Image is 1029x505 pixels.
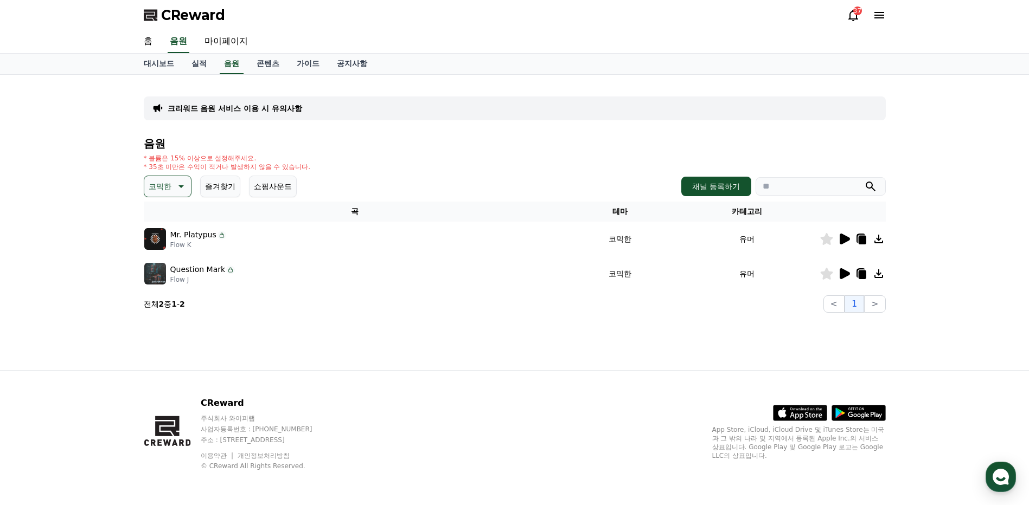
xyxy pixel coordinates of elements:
[566,202,675,222] th: 테마
[149,179,171,194] p: 코믹한
[144,138,886,150] h4: 음원
[135,30,161,53] a: 홈
[140,344,208,371] a: 설정
[566,222,675,256] td: 코믹한
[144,202,566,222] th: 곡
[180,300,185,308] strong: 2
[99,360,112,369] span: 대화
[238,452,290,459] a: 개인정보처리방침
[34,360,41,368] span: 홈
[170,241,226,249] p: Flow K
[712,425,886,460] p: App Store, iCloud, iCloud Drive 및 iTunes Store는 미국과 그 밖의 나라 및 지역에서 등록된 Apple Inc.의 서비스 상표입니다. Goo...
[144,7,225,24] a: CReward
[168,30,189,53] a: 음원
[161,7,225,24] span: CReward
[159,300,164,308] strong: 2
[220,54,244,74] a: 음원
[144,263,166,284] img: music
[201,425,333,433] p: 사업자등록번호 : [PHONE_NUMBER]
[675,222,819,256] td: 유머
[201,462,333,470] p: © CReward All Rights Reserved.
[196,30,257,53] a: 마이페이지
[675,256,819,291] td: 유머
[249,176,297,197] button: 쇼핑사운드
[200,176,240,197] button: 즐겨찾기
[144,299,185,309] p: 전체 중 -
[170,264,226,275] p: Question Mark
[328,54,376,74] a: 공지사항
[248,54,288,74] a: 콘텐츠
[847,9,860,22] a: 37
[566,256,675,291] td: 코믹한
[144,176,191,197] button: 코믹한
[171,300,177,308] strong: 1
[201,436,333,444] p: 주소 : [STREET_ADDRESS]
[170,229,216,241] p: Mr. Platypus
[170,275,235,284] p: Flow J
[201,414,333,423] p: 주식회사 와이피랩
[681,177,751,196] button: 채널 등록하기
[144,163,311,171] p: * 35초 미만은 수익이 적거나 발생하지 않을 수 있습니다.
[864,295,885,313] button: >
[201,397,333,410] p: CReward
[135,54,183,74] a: 대시보드
[168,360,181,368] span: 설정
[288,54,328,74] a: 가이드
[853,7,862,15] div: 37
[823,295,845,313] button: <
[3,344,72,371] a: 홈
[144,154,311,163] p: * 볼륨은 15% 이상으로 설정해주세요.
[72,344,140,371] a: 대화
[675,202,819,222] th: 카테고리
[845,295,864,313] button: 1
[168,103,302,114] a: 크리워드 음원 서비스 이용 시 유의사항
[183,54,215,74] a: 실적
[201,452,235,459] a: 이용약관
[144,228,166,250] img: music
